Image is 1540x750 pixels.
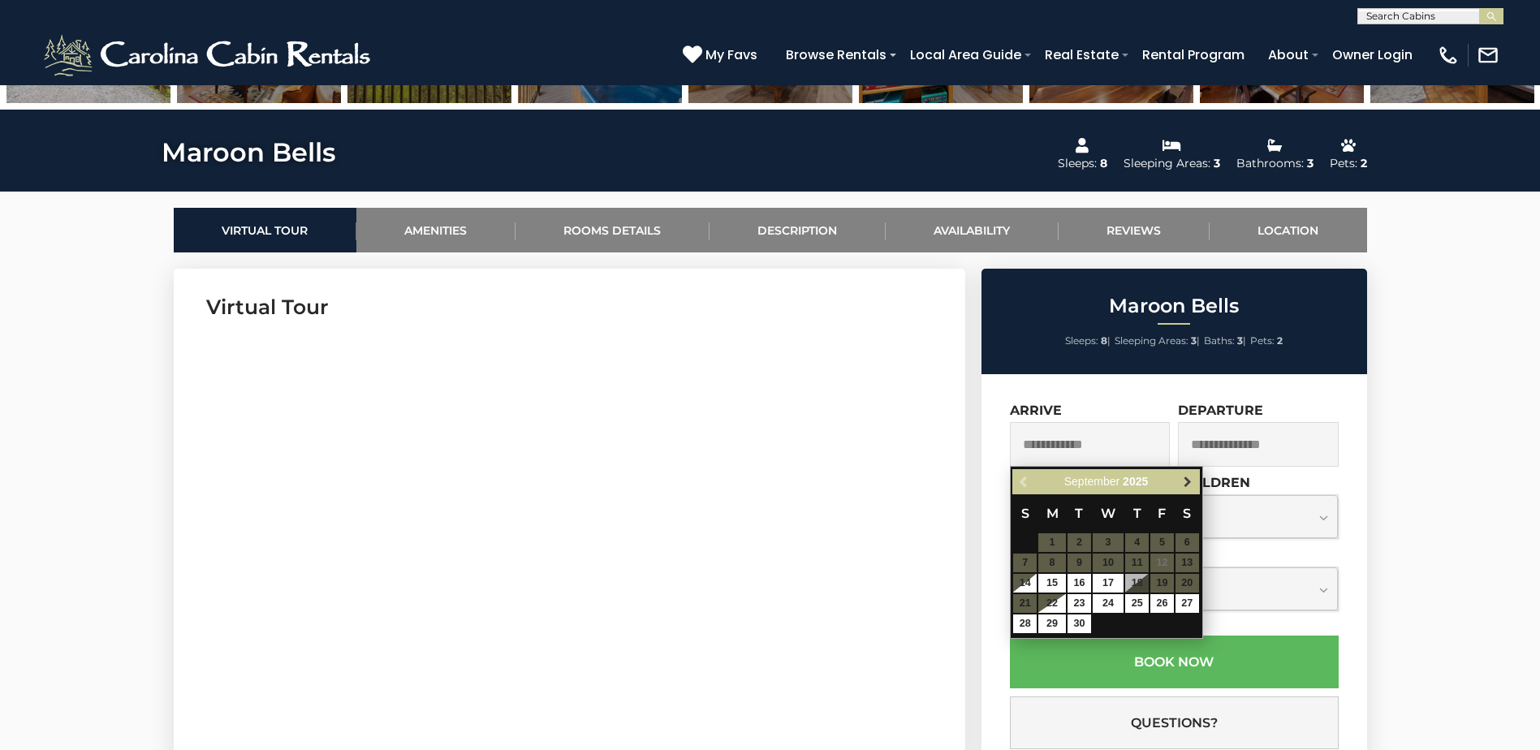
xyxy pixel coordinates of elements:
a: Location [1210,208,1367,252]
a: 14 [1013,574,1037,593]
a: Local Area Guide [902,41,1029,69]
img: White-1-2.png [41,31,377,80]
span: Monday [1046,506,1059,521]
a: 22 [1038,594,1066,613]
button: Book Now [1010,636,1339,688]
span: Baths: [1204,334,1235,347]
span: Thursday [1133,506,1141,521]
strong: 8 [1101,334,1107,347]
strong: 3 [1237,334,1243,347]
label: Children [1178,475,1250,490]
a: Availability [886,208,1059,252]
strong: 3 [1191,334,1197,347]
label: Departure [1178,403,1263,418]
a: Amenities [356,208,515,252]
a: 29 [1038,614,1066,633]
a: 24 [1093,594,1124,613]
span: Pets: [1250,334,1275,347]
span: Saturday [1183,506,1191,521]
a: 15 [1038,574,1066,593]
a: 30 [1068,614,1091,633]
span: My Favs [705,45,757,65]
span: Sunday [1021,506,1029,521]
a: 25 [1125,594,1149,613]
h2: Maroon Bells [986,295,1363,317]
a: Rental Program [1134,41,1253,69]
a: 17 [1093,574,1124,593]
label: Arrive [1010,403,1062,418]
a: 16 [1068,574,1091,593]
button: Questions? [1010,696,1339,749]
a: Reviews [1059,208,1210,252]
span: Sleeping Areas: [1115,334,1188,347]
li: | [1204,330,1246,351]
a: Real Estate [1037,41,1127,69]
a: My Favs [683,45,761,66]
span: September [1064,475,1119,488]
strong: 2 [1277,334,1283,347]
img: phone-regular-white.png [1437,44,1460,67]
a: Rooms Details [515,208,710,252]
a: Description [710,208,886,252]
a: 26 [1150,594,1174,613]
img: mail-regular-white.png [1477,44,1499,67]
span: Wednesday [1101,506,1115,521]
span: Sleeps: [1065,334,1098,347]
span: Next [1181,476,1194,489]
a: Virtual Tour [174,208,356,252]
span: Friday [1158,506,1166,521]
a: 27 [1175,594,1199,613]
a: Next [1178,472,1198,492]
span: Tuesday [1075,506,1083,521]
h3: Virtual Tour [206,293,933,321]
a: 28 [1013,614,1037,633]
li: | [1115,330,1200,351]
li: | [1065,330,1111,351]
a: Browse Rentals [778,41,895,69]
a: 23 [1068,594,1091,613]
a: Owner Login [1324,41,1421,69]
span: 2025 [1123,475,1148,488]
a: About [1260,41,1317,69]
